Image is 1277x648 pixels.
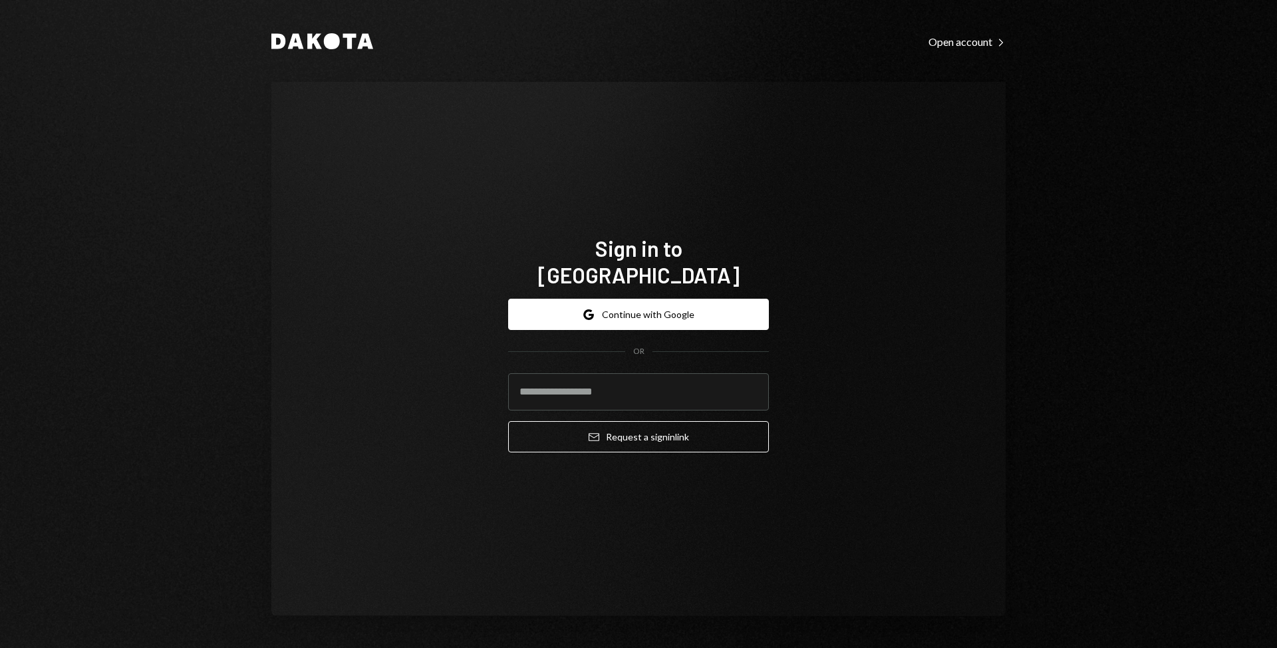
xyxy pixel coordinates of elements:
a: Open account [928,34,1006,49]
button: Request a signinlink [508,421,769,452]
h1: Sign in to [GEOGRAPHIC_DATA] [508,235,769,288]
div: OR [633,346,644,357]
button: Continue with Google [508,299,769,330]
div: Open account [928,35,1006,49]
